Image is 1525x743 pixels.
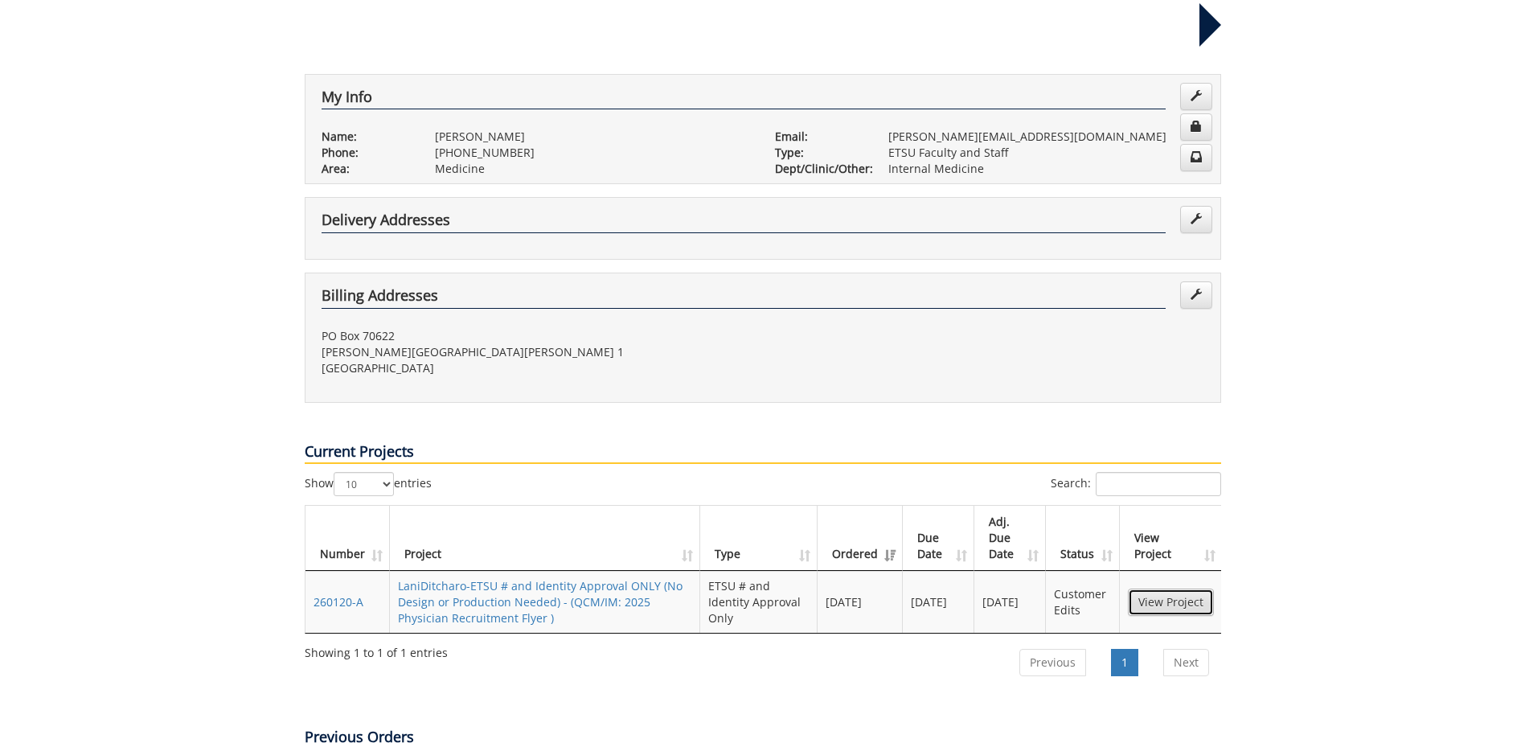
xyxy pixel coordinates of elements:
[888,145,1204,161] p: ETSU Faculty and Staff
[903,571,974,633] td: [DATE]
[322,288,1166,309] h4: Billing Addresses
[305,638,448,661] div: Showing 1 to 1 of 1 entries
[322,344,751,360] p: [PERSON_NAME][GEOGRAPHIC_DATA][PERSON_NAME] 1
[818,571,903,633] td: [DATE]
[700,506,818,571] th: Type: activate to sort column ascending
[888,161,1204,177] p: Internal Medicine
[818,506,903,571] th: Ordered: activate to sort column ascending
[888,129,1204,145] p: [PERSON_NAME][EMAIL_ADDRESS][DOMAIN_NAME]
[1111,649,1138,676] a: 1
[398,578,683,626] a: LaniDitcharo-ETSU # and Identity Approval ONLY (No Design or Production Needed) - (QCM/IM: 2025 P...
[305,472,432,496] label: Show entries
[305,506,390,571] th: Number: activate to sort column ascending
[1046,506,1119,571] th: Status: activate to sort column ascending
[435,161,751,177] p: Medicine
[1180,281,1212,309] a: Edit Addresses
[322,129,411,145] p: Name:
[1180,144,1212,171] a: Change Communication Preferences
[1096,472,1221,496] input: Search:
[1046,571,1119,633] td: Customer Edits
[305,441,1221,464] p: Current Projects
[322,145,411,161] p: Phone:
[314,594,363,610] a: 260120-A
[1051,472,1221,496] label: Search:
[1128,589,1214,616] a: View Project
[903,506,974,571] th: Due Date: activate to sort column ascending
[700,571,818,633] td: ETSU # and Identity Approval Only
[775,161,864,177] p: Dept/Clinic/Other:
[775,145,864,161] p: Type:
[1019,649,1086,676] a: Previous
[390,506,701,571] th: Project: activate to sort column ascending
[974,571,1046,633] td: [DATE]
[322,328,751,344] p: PO Box 70622
[334,472,394,496] select: Showentries
[1180,113,1212,141] a: Change Password
[974,506,1046,571] th: Adj. Due Date: activate to sort column ascending
[1120,506,1222,571] th: View Project: activate to sort column ascending
[322,360,751,376] p: [GEOGRAPHIC_DATA]
[1163,649,1209,676] a: Next
[1180,83,1212,110] a: Edit Info
[1180,206,1212,233] a: Edit Addresses
[322,89,1166,110] h4: My Info
[322,161,411,177] p: Area:
[775,129,864,145] p: Email:
[322,212,1166,233] h4: Delivery Addresses
[435,145,751,161] p: [PHONE_NUMBER]
[435,129,751,145] p: [PERSON_NAME]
